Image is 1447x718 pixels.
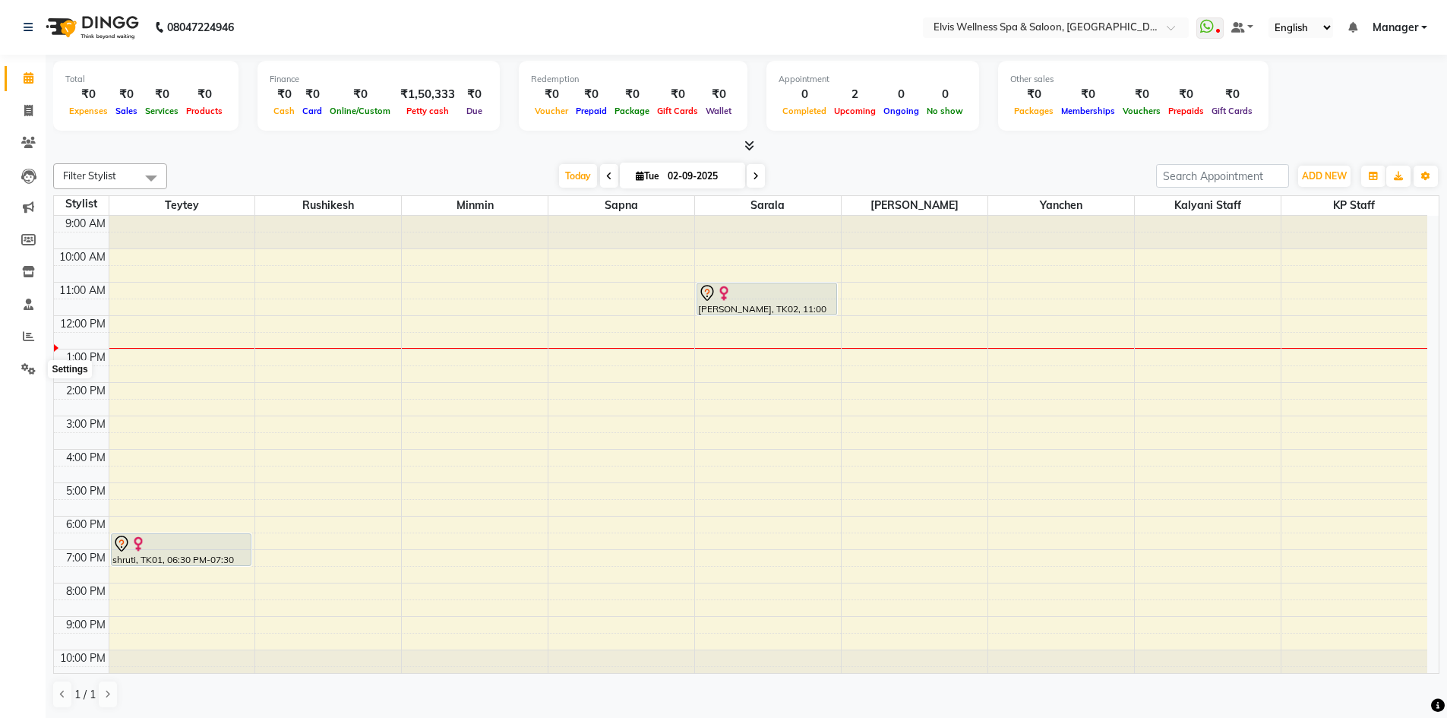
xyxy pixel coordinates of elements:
[1164,106,1208,116] span: Prepaids
[48,360,91,378] div: Settings
[1208,106,1256,116] span: Gift Cards
[62,216,109,232] div: 9:00 AM
[1373,20,1418,36] span: Manager
[326,106,394,116] span: Online/Custom
[299,106,326,116] span: Card
[653,106,702,116] span: Gift Cards
[182,86,226,103] div: ₹0
[182,106,226,116] span: Products
[1298,166,1351,187] button: ADD NEW
[842,196,987,215] span: [PERSON_NAME]
[270,106,299,116] span: Cash
[572,86,611,103] div: ₹0
[663,165,739,188] input: 2025-09-02
[112,534,251,565] div: shruti, TK01, 06:30 PM-07:30 PM, Coloring With Stylist Consult - Root Touch-Up
[1057,106,1119,116] span: Memberships
[779,73,967,86] div: Appointment
[611,106,653,116] span: Package
[1302,170,1347,182] span: ADD NEW
[63,416,109,432] div: 3:00 PM
[830,86,880,103] div: 2
[1156,164,1289,188] input: Search Appointment
[1135,196,1281,215] span: Kalyani Staff
[1119,86,1164,103] div: ₹0
[1010,86,1057,103] div: ₹0
[1281,196,1428,215] span: KP Staff
[65,106,112,116] span: Expenses
[697,283,836,315] div: [PERSON_NAME], TK02, 11:00 AM-12:00 PM, Waxing - Full Body
[65,73,226,86] div: Total
[63,517,109,533] div: 6:00 PM
[1164,86,1208,103] div: ₹0
[270,86,299,103] div: ₹0
[880,86,923,103] div: 0
[255,196,401,215] span: Rushikesh
[141,106,182,116] span: Services
[299,86,326,103] div: ₹0
[611,86,653,103] div: ₹0
[56,283,109,299] div: 11:00 AM
[167,6,234,49] b: 08047224946
[56,249,109,265] div: 10:00 AM
[141,86,182,103] div: ₹0
[63,350,109,365] div: 1:00 PM
[880,106,923,116] span: Ongoing
[54,196,109,212] div: Stylist
[1010,73,1256,86] div: Other sales
[270,73,488,86] div: Finance
[1057,86,1119,103] div: ₹0
[779,106,830,116] span: Completed
[112,106,141,116] span: Sales
[63,584,109,599] div: 8:00 PM
[830,106,880,116] span: Upcoming
[57,650,109,666] div: 10:00 PM
[463,106,486,116] span: Due
[65,86,112,103] div: ₹0
[923,86,967,103] div: 0
[779,86,830,103] div: 0
[63,169,116,182] span: Filter Stylist
[695,196,841,215] span: Sarala
[326,86,394,103] div: ₹0
[39,6,143,49] img: logo
[402,196,548,215] span: Minmin
[1010,106,1057,116] span: Packages
[1208,86,1256,103] div: ₹0
[923,106,967,116] span: No show
[531,73,735,86] div: Redemption
[531,86,572,103] div: ₹0
[63,617,109,633] div: 9:00 PM
[653,86,702,103] div: ₹0
[702,106,735,116] span: Wallet
[632,170,663,182] span: Tue
[531,106,572,116] span: Voucher
[57,316,109,332] div: 12:00 PM
[63,383,109,399] div: 2:00 PM
[1119,106,1164,116] span: Vouchers
[394,86,461,103] div: ₹1,50,333
[461,86,488,103] div: ₹0
[63,483,109,499] div: 5:00 PM
[702,86,735,103] div: ₹0
[63,450,109,466] div: 4:00 PM
[112,86,141,103] div: ₹0
[63,550,109,566] div: 7:00 PM
[74,687,96,703] span: 1 / 1
[548,196,694,215] span: Sapna
[109,196,255,215] span: Teytey
[403,106,453,116] span: Petty cash
[572,106,611,116] span: Prepaid
[559,164,597,188] span: Today
[988,196,1134,215] span: Yanchen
